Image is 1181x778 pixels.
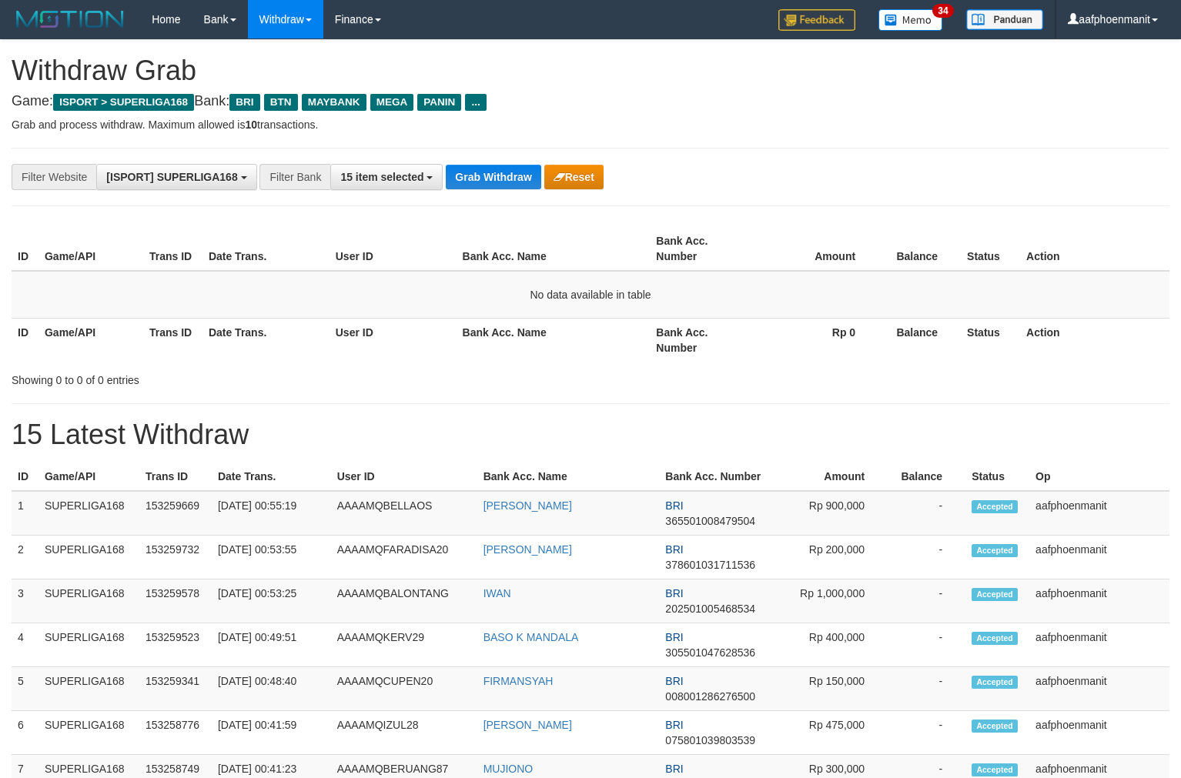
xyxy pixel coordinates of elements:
td: - [888,579,965,623]
th: Balance [878,318,961,362]
th: ID [12,227,38,271]
img: Feedback.jpg [778,9,855,31]
h1: Withdraw Grab [12,55,1169,86]
span: BRI [229,94,259,111]
td: 153259523 [139,623,212,667]
img: panduan.png [966,9,1043,30]
td: AAAAMQFARADISA20 [331,536,477,579]
td: Rp 900,000 [771,491,888,536]
button: [ISPORT] SUPERLIGA168 [96,164,256,190]
td: - [888,536,965,579]
td: SUPERLIGA168 [38,667,139,711]
strong: 10 [245,119,257,131]
th: Bank Acc. Name [457,227,651,271]
th: Bank Acc. Name [477,462,660,491]
span: Accepted [972,763,1018,776]
th: Status [961,227,1020,271]
td: - [888,491,965,536]
span: Accepted [972,720,1018,733]
th: Op [1029,462,1169,491]
td: [DATE] 00:49:51 [212,623,331,667]
div: Filter Website [12,164,96,190]
td: [DATE] 00:55:19 [212,491,331,536]
td: AAAAMQBELLAOS [331,491,477,536]
span: [ISPORT] SUPERLIGA168 [106,171,237,183]
td: AAAAMQIZUL28 [331,711,477,755]
td: aafphoenmanit [1029,536,1169,579]
span: BRI [665,631,683,643]
th: User ID [330,227,457,271]
span: Accepted [972,632,1018,645]
td: aafphoenmanit [1029,491,1169,536]
td: Rp 475,000 [771,711,888,755]
td: Rp 150,000 [771,667,888,711]
td: SUPERLIGA168 [38,536,139,579]
td: 6 [12,711,38,755]
th: Status [965,462,1029,491]
span: Copy 305501047628536 to clipboard [665,646,755,659]
td: [DATE] 00:53:25 [212,579,331,623]
td: 5 [12,667,38,711]
th: Game/API [38,318,143,362]
span: BTN [264,94,298,111]
td: aafphoenmanit [1029,711,1169,755]
th: Amount [771,462,888,491]
td: SUPERLIGA168 [38,711,139,755]
img: Button%20Memo.svg [878,9,943,31]
td: 153259732 [139,536,212,579]
span: BRI [665,499,683,512]
td: AAAAMQKERV29 [331,623,477,667]
span: Copy 075801039803539 to clipboard [665,734,755,746]
th: Bank Acc. Number [650,318,754,362]
span: Accepted [972,588,1018,601]
th: ID [12,462,38,491]
th: Status [961,318,1020,362]
td: - [888,623,965,667]
span: BRI [665,543,683,556]
div: Filter Bank [259,164,330,190]
button: Grab Withdraw [446,165,540,189]
th: Date Trans. [212,462,331,491]
td: aafphoenmanit [1029,667,1169,711]
th: Trans ID [139,462,212,491]
td: SUPERLIGA168 [38,491,139,536]
img: MOTION_logo.png [12,8,129,31]
h4: Game: Bank: [12,94,1169,109]
td: - [888,667,965,711]
span: Copy 378601031711536 to clipboard [665,559,755,571]
h1: 15 Latest Withdraw [12,419,1169,450]
td: 153259341 [139,667,212,711]
span: ... [465,94,486,111]
a: [PERSON_NAME] [483,719,572,731]
span: PANIN [417,94,461,111]
span: MEGA [370,94,414,111]
button: 15 item selected [330,164,443,190]
span: BRI [665,763,683,775]
th: Amount [754,227,878,271]
th: Action [1020,227,1169,271]
td: [DATE] 00:53:55 [212,536,331,579]
td: Rp 200,000 [771,536,888,579]
th: Balance [878,227,961,271]
th: User ID [330,318,457,362]
span: Copy 202501005468534 to clipboard [665,603,755,615]
td: No data available in table [12,271,1169,319]
span: BRI [665,719,683,731]
span: Copy 008001286276500 to clipboard [665,690,755,703]
td: Rp 1,000,000 [771,579,888,623]
td: aafphoenmanit [1029,579,1169,623]
td: SUPERLIGA168 [38,579,139,623]
th: Trans ID [143,318,202,362]
button: Reset [544,165,604,189]
p: Grab and process withdraw. Maximum allowed is transactions. [12,117,1169,132]
span: Accepted [972,544,1018,557]
a: MUJIONO [483,763,534,775]
a: BASO K MANDALA [483,631,579,643]
span: ISPORT > SUPERLIGA168 [53,94,194,111]
th: Bank Acc. Number [650,227,754,271]
th: ID [12,318,38,362]
th: User ID [331,462,477,491]
th: Trans ID [143,227,202,271]
td: 153259578 [139,579,212,623]
span: Copy 365501008479504 to clipboard [665,515,755,527]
